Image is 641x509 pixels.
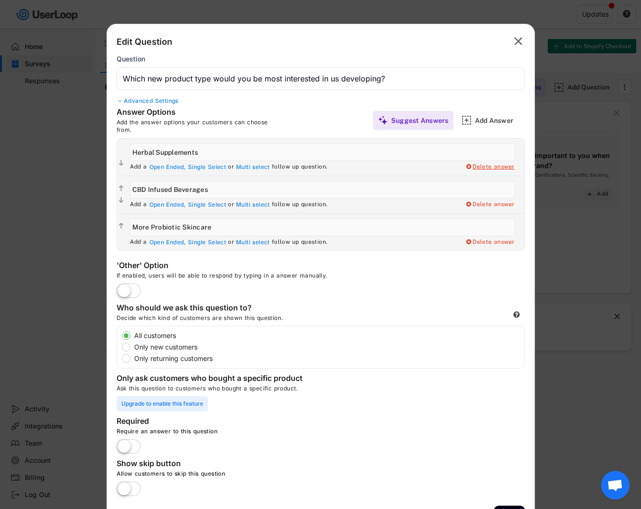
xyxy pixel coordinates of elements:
label: Only new customers [131,344,524,350]
div: Require an answer to this question [117,428,402,439]
div: Open Ended, [149,163,186,171]
div: Multi select [236,201,270,209]
div: Add a [130,163,147,171]
div: Add the answer options your customers can choose from. [117,119,283,133]
div: Show skip button [117,459,307,470]
input: CBD Infused Beverages [130,181,515,199]
div: or [228,239,234,246]
div: or [228,163,234,171]
text:  [514,34,523,48]
div: Open Ended, [149,201,186,209]
input: Herbal Supplements [130,143,515,161]
div: Advanced Settings [117,97,525,105]
div: Add Answer [475,116,523,125]
div: or [228,201,234,209]
div: Delete answer [465,239,515,246]
div: Multi select [236,163,270,171]
div: Suggest Answers [391,116,449,125]
label: All customers [131,332,524,339]
div: Edit Question [117,36,172,48]
text:  [119,159,124,167]
div: follow up question. [272,201,328,209]
div: follow up question. [272,239,328,246]
div: Answer Options [117,107,259,119]
img: AddMajor.svg [462,115,472,125]
input: Type your question here... [117,67,525,90]
div: Add a [130,239,147,246]
text:  [119,222,124,230]
div: Allow customers to skip this question [117,470,402,481]
button:  [117,221,125,231]
input: More Probiotic Skincare [130,219,515,236]
button:  [117,184,125,193]
div: Single Select [188,239,226,246]
label: Only returning customers [131,355,524,362]
div: Decide which kind of customers are shown this question. [117,314,355,326]
div: Ask this question to customers who bought a specific product. [117,385,525,396]
div: Add a [130,201,147,209]
div: Multi select [236,239,270,246]
div: 'Other' Option [117,260,307,272]
text:  [119,196,124,204]
div: Who should we ask this question to? [117,303,307,314]
div: Required [117,416,307,428]
div: Single Select [188,163,226,171]
div: Upgrade to enable this feature [117,396,208,411]
div: Delete answer [465,163,515,171]
div: follow up question. [272,163,328,171]
div: Open Ended, [149,239,186,246]
a: Open chat [601,471,630,499]
text:  [119,184,124,192]
div: If enabled, users will be able to respond by typing in a answer manually. [117,272,402,283]
button:  [512,34,525,49]
img: MagicMajor%20%28Purple%29.svg [378,115,388,125]
div: Only ask customers who bought a specific product [117,373,307,385]
div: Question [117,55,145,63]
div: Delete answer [465,201,515,209]
button:  [117,159,125,168]
button:  [117,196,125,205]
div: Single Select [188,201,226,209]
